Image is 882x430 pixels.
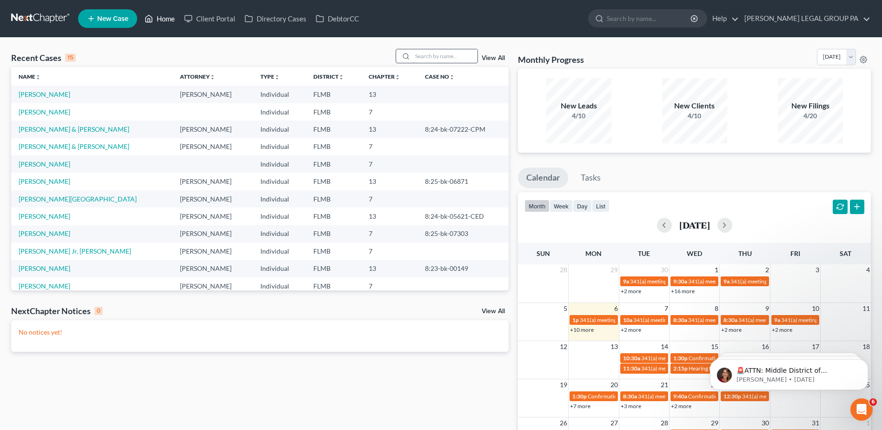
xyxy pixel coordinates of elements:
[361,86,418,103] td: 13
[673,393,687,400] span: 9:40a
[418,173,509,190] td: 8:25-bk-06871
[714,264,719,275] span: 1
[253,277,306,295] td: Individual
[172,225,253,242] td: [PERSON_NAME]
[172,277,253,295] td: [PERSON_NAME]
[714,303,719,314] span: 8
[253,155,306,173] td: Individual
[306,138,361,155] td: FLMB
[621,288,641,295] a: +2 more
[850,398,873,421] iframe: Intercom live chat
[559,264,568,275] span: 28
[210,74,215,80] i: unfold_more
[418,260,509,277] td: 8:23-bk-00149
[274,74,280,80] i: unfold_more
[778,101,843,111] div: New Filings
[19,282,70,290] a: [PERSON_NAME]
[172,86,253,103] td: [PERSON_NAME]
[638,393,728,400] span: 341(a) meeting for [PERSON_NAME]
[610,264,619,275] span: 29
[172,242,253,260] td: [PERSON_NAME]
[673,355,688,362] span: 1:30p
[253,260,306,277] td: Individual
[260,73,280,80] a: Typeunfold_more
[862,303,871,314] span: 11
[772,326,792,333] a: +2 more
[660,417,669,429] span: 28
[240,10,311,27] a: Directory Cases
[774,316,780,323] span: 9a
[306,208,361,225] td: FLMB
[369,73,400,80] a: Chapterunfold_more
[180,73,215,80] a: Attorneyunfold_more
[338,74,344,80] i: unfold_more
[687,249,702,257] span: Wed
[688,316,778,323] span: 341(a) meeting for [PERSON_NAME]
[361,225,418,242] td: 7
[179,10,240,27] a: Client Portal
[865,417,871,429] span: 1
[361,121,418,138] td: 13
[563,303,568,314] span: 5
[140,10,179,27] a: Home
[253,103,306,121] td: Individual
[40,27,158,108] span: 🚨ATTN: Middle District of [US_STATE] The court has added a new Credit Counseling Field that we ne...
[621,326,641,333] a: +2 more
[253,86,306,103] td: Individual
[740,10,870,27] a: [PERSON_NAME] LEGAL GROUP PA
[361,277,418,295] td: 7
[778,111,843,121] div: 4/20
[361,190,418,208] td: 7
[623,365,640,372] span: 11:30a
[662,101,727,111] div: New Clients
[172,208,253,225] td: [PERSON_NAME]
[761,417,770,429] span: 30
[19,177,70,185] a: [PERSON_NAME]
[572,393,587,400] span: 1:30p
[623,393,637,400] span: 8:30a
[412,49,477,63] input: Search by name...
[395,74,400,80] i: unfold_more
[610,379,619,390] span: 20
[518,54,584,65] h3: Monthly Progress
[19,247,131,255] a: [PERSON_NAME] Jr, [PERSON_NAME]
[449,74,455,80] i: unfold_more
[738,249,752,257] span: Thu
[546,111,611,121] div: 4/10
[570,326,594,333] a: +10 more
[815,264,820,275] span: 3
[306,190,361,208] td: FLMB
[738,316,877,323] span: 341(a) meeting for [PERSON_NAME] & [PERSON_NAME]
[688,278,778,285] span: 341(a) meeting for [PERSON_NAME]
[418,208,509,225] td: 8:24-bk-05621-CED
[623,316,632,323] span: 10a
[723,278,729,285] span: 9a
[306,103,361,121] td: FLMB
[418,225,509,242] td: 8:25-bk-07303
[610,417,619,429] span: 27
[306,121,361,138] td: FLMB
[524,200,550,212] button: month
[253,121,306,138] td: Individual
[253,138,306,155] td: Individual
[869,398,877,406] span: 6
[550,200,573,212] button: week
[610,341,619,352] span: 13
[570,403,590,410] a: +7 more
[660,264,669,275] span: 30
[671,288,695,295] a: +16 more
[572,168,609,188] a: Tasks
[306,225,361,242] td: FLMB
[313,73,344,80] a: Districtunfold_more
[11,305,103,316] div: NextChapter Notices
[306,173,361,190] td: FLMB
[425,73,455,80] a: Case Nounfold_more
[559,341,568,352] span: 12
[361,208,418,225] td: 13
[172,138,253,155] td: [PERSON_NAME]
[518,168,568,188] a: Calendar
[673,278,687,285] span: 9:30a
[696,340,882,405] iframe: Intercom notifications message
[580,316,670,323] span: 341(a) meeting for [PERSON_NAME]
